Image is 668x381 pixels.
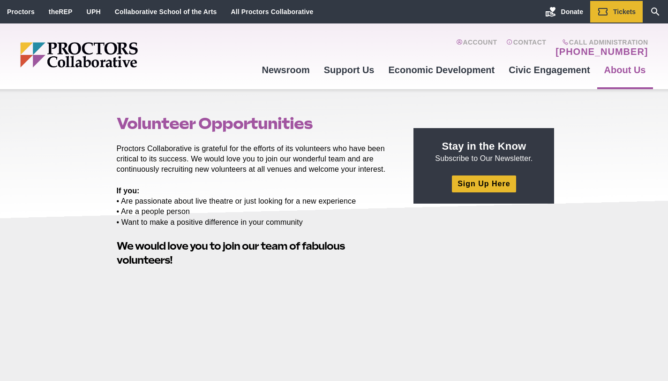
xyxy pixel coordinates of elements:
[442,140,526,152] strong: Stay in the Know
[555,46,648,57] a: [PHONE_NUMBER]
[590,1,643,23] a: Tickets
[117,186,392,227] p: • Are passionate about live theatre or just looking for a new experience • Are a people person • ...
[49,8,73,15] a: theREP
[561,8,583,15] span: Donate
[613,8,636,15] span: Tickets
[553,38,648,46] span: Call Administration
[117,144,392,175] p: Proctors Collaborative is grateful for the efforts of its volunteers who have been critical to it...
[538,1,590,23] a: Donate
[317,57,382,83] a: Support Us
[452,175,516,192] a: Sign Up Here
[502,57,597,83] a: Civic Engagement
[117,239,392,268] h2: !
[115,8,217,15] a: Collaborative School of the Arts
[643,1,668,23] a: Search
[255,57,316,83] a: Newsroom
[87,8,101,15] a: UPH
[7,8,35,15] a: Proctors
[456,38,497,57] a: Account
[382,57,502,83] a: Economic Development
[117,240,345,267] strong: We would love you to join our team of fabulous volunteers
[20,42,210,68] img: Proctors logo
[117,114,392,132] h1: Volunteer Opportunities
[117,187,140,195] strong: If you:
[506,38,546,57] a: Contact
[425,139,543,164] p: Subscribe to Our Newsletter.
[231,8,313,15] a: All Proctors Collaborative
[597,57,653,83] a: About Us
